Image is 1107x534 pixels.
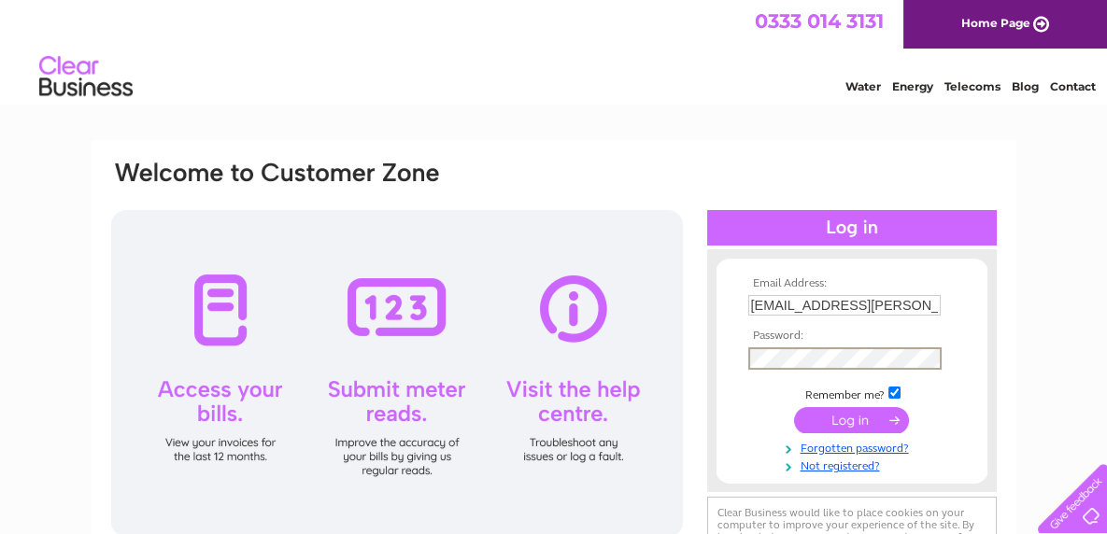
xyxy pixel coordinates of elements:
a: Blog [1012,79,1039,93]
a: Energy [892,79,933,93]
a: Forgotten password? [748,438,960,456]
th: Email Address: [744,277,960,290]
th: Password: [744,330,960,343]
input: Submit [794,407,909,433]
a: Contact [1050,79,1096,93]
a: Not registered? [748,456,960,473]
a: 0333 014 3131 [755,9,884,33]
div: Clear Business is a trading name of Verastar Limited (registered in [GEOGRAPHIC_DATA] No. 3667643... [113,10,996,91]
td: Remember me? [744,384,960,402]
a: Water [845,79,881,93]
a: Telecoms [944,79,1001,93]
img: logo.png [38,49,134,105]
